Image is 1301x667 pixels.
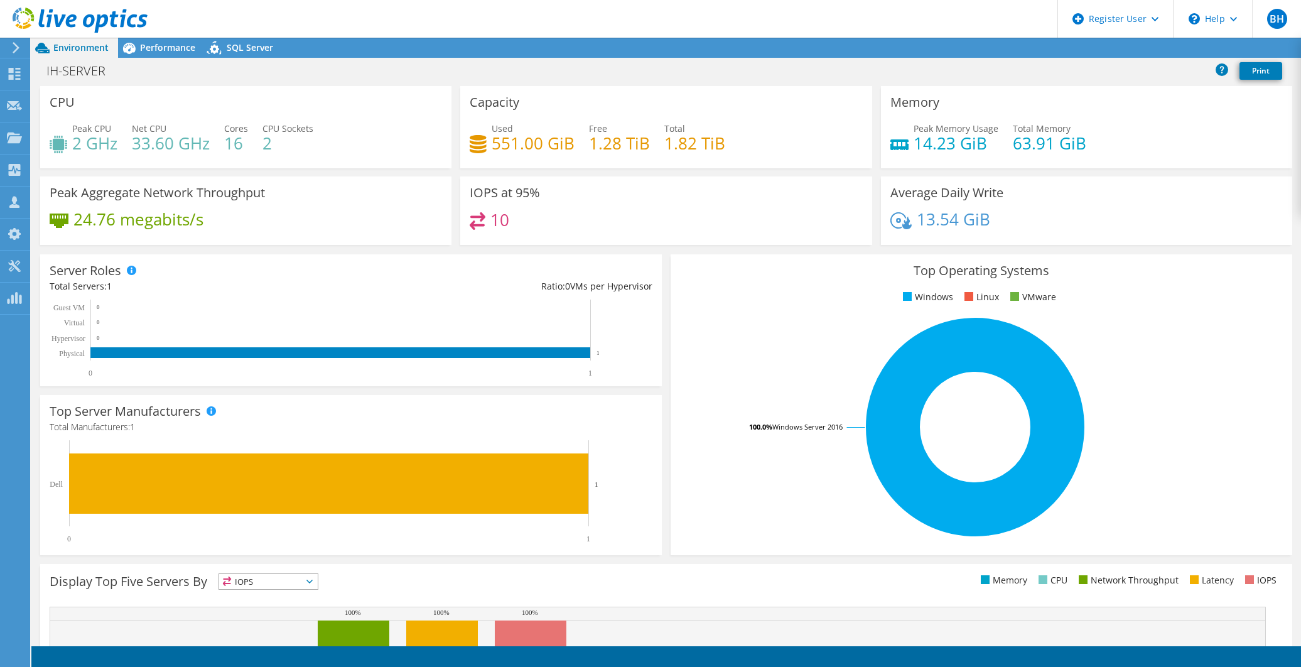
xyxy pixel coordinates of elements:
[67,534,71,543] text: 0
[589,122,607,134] span: Free
[41,64,125,78] h1: IH-SERVER
[978,573,1027,587] li: Memory
[345,609,361,616] text: 100%
[132,136,210,150] h4: 33.60 GHz
[914,122,998,134] span: Peak Memory Usage
[53,41,109,53] span: Environment
[97,319,100,325] text: 0
[1189,13,1200,24] svg: \n
[50,186,265,200] h3: Peak Aggregate Network Throughput
[1035,573,1067,587] li: CPU
[565,280,570,292] span: 0
[1007,290,1056,304] li: VMware
[664,122,685,134] span: Total
[1076,573,1179,587] li: Network Throughput
[50,480,63,489] text: Dell
[53,303,85,312] text: Guest VM
[50,95,75,109] h3: CPU
[50,279,351,293] div: Total Servers:
[586,534,590,543] text: 1
[262,122,313,134] span: CPU Sockets
[749,422,772,431] tspan: 100.0%
[351,279,652,293] div: Ratio: VMs per Hypervisor
[224,122,248,134] span: Cores
[50,264,121,278] h3: Server Roles
[1013,136,1086,150] h4: 63.91 GiB
[140,41,195,53] span: Performance
[680,264,1283,278] h3: Top Operating Systems
[72,122,111,134] span: Peak CPU
[224,136,248,150] h4: 16
[492,136,575,150] h4: 551.00 GiB
[664,136,725,150] h4: 1.82 TiB
[132,122,166,134] span: Net CPU
[595,480,598,488] text: 1
[1239,62,1282,80] a: Print
[1187,573,1234,587] li: Latency
[470,95,519,109] h3: Capacity
[900,290,953,304] li: Windows
[597,350,600,356] text: 1
[914,136,998,150] h4: 14.23 GiB
[917,212,990,226] h4: 13.54 GiB
[97,335,100,341] text: 0
[433,609,450,616] text: 100%
[227,41,273,53] span: SQL Server
[470,186,540,200] h3: IOPS at 95%
[772,422,843,431] tspan: Windows Server 2016
[72,136,117,150] h4: 2 GHz
[219,574,318,589] span: IOPS
[89,369,92,377] text: 0
[50,404,201,418] h3: Top Server Manufacturers
[73,212,203,226] h4: 24.76 megabits/s
[97,304,100,310] text: 0
[59,349,85,358] text: Physical
[589,136,650,150] h4: 1.28 TiB
[50,420,652,434] h4: Total Manufacturers:
[130,421,135,433] span: 1
[588,369,592,377] text: 1
[1242,573,1277,587] li: IOPS
[1267,9,1287,29] span: BH
[890,95,939,109] h3: Memory
[890,186,1003,200] h3: Average Daily Write
[64,318,85,327] text: Virtual
[492,122,513,134] span: Used
[961,290,999,304] li: Linux
[262,136,313,150] h4: 2
[490,213,509,227] h4: 10
[522,609,538,616] text: 100%
[51,334,85,343] text: Hypervisor
[107,280,112,292] span: 1
[1013,122,1071,134] span: Total Memory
